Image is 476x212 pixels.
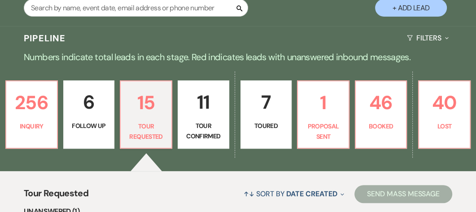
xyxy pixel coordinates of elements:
[126,88,166,118] p: 15
[297,80,349,149] a: 1Proposal Sent
[286,189,337,199] span: Date Created
[246,121,286,131] p: Toured
[63,80,115,149] a: 6Follow Up
[240,80,292,149] a: 7Toured
[5,80,58,149] a: 256Inquiry
[303,121,343,141] p: Proposal Sent
[424,121,464,131] p: Lost
[361,121,401,131] p: Booked
[244,189,254,199] span: ↑↓
[355,80,407,149] a: 46Booked
[69,87,109,117] p: 6
[183,87,223,117] p: 11
[246,87,286,117] p: 7
[418,80,471,149] a: 40Lost
[354,185,452,203] button: Send Mass Message
[12,121,52,131] p: Inquiry
[24,32,66,44] h3: Pipeline
[183,121,223,141] p: Tour Confirmed
[403,26,452,50] button: Filters
[12,88,52,118] p: 256
[361,88,401,118] p: 46
[424,88,464,118] p: 40
[126,121,166,141] p: Tour Requested
[240,182,348,206] button: Sort By Date Created
[303,88,343,118] p: 1
[178,80,229,149] a: 11Tour Confirmed
[24,186,88,206] span: Tour Requested
[69,121,109,131] p: Follow Up
[120,80,172,149] a: 15Tour Requested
